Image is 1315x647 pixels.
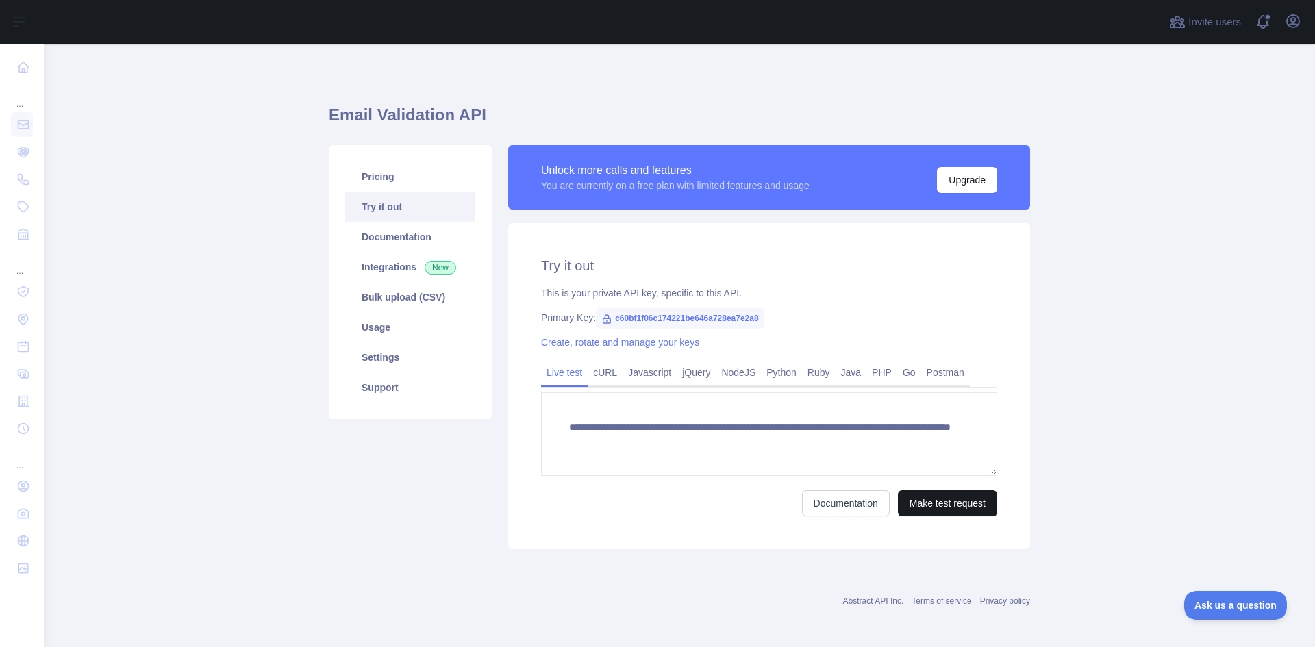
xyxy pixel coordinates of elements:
iframe: Toggle Customer Support [1184,591,1288,620]
a: NodeJS [716,361,761,383]
a: Python [761,361,802,383]
a: Integrations New [345,252,475,282]
a: Try it out [345,192,475,222]
a: Terms of service [912,596,971,606]
a: Usage [345,312,475,342]
div: Unlock more calls and features [541,162,810,179]
button: Invite users [1166,11,1244,33]
span: c60bf1f06c174221be646a728ea7e2a8 [596,308,764,329]
a: Go [897,361,921,383]
a: jQuery [677,361,716,383]
div: Primary Key: [541,311,997,325]
a: Documentation [802,490,890,516]
span: New [425,261,456,275]
h2: Try it out [541,256,997,275]
button: Upgrade [937,167,997,193]
div: This is your private API key, specific to this API. [541,286,997,300]
span: Invite users [1188,14,1241,30]
a: Postman [921,361,970,383]
a: Bulk upload (CSV) [345,282,475,312]
a: cURL [588,361,623,383]
a: Java [836,361,867,383]
div: ... [11,249,33,277]
a: Settings [345,342,475,372]
a: Abstract API Inc. [843,596,904,606]
a: Pricing [345,162,475,192]
a: Ruby [802,361,836,383]
a: PHP [866,361,897,383]
h1: Email Validation API [329,104,1030,137]
a: Privacy policy [980,596,1030,606]
a: Javascript [623,361,677,383]
div: You are currently on a free plan with limited features and usage [541,179,810,192]
a: Create, rotate and manage your keys [541,337,699,348]
div: ... [11,82,33,110]
a: Documentation [345,222,475,252]
button: Make test request [898,490,997,516]
a: Live test [541,361,588,383]
div: ... [11,444,33,471]
a: Support [345,372,475,403]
